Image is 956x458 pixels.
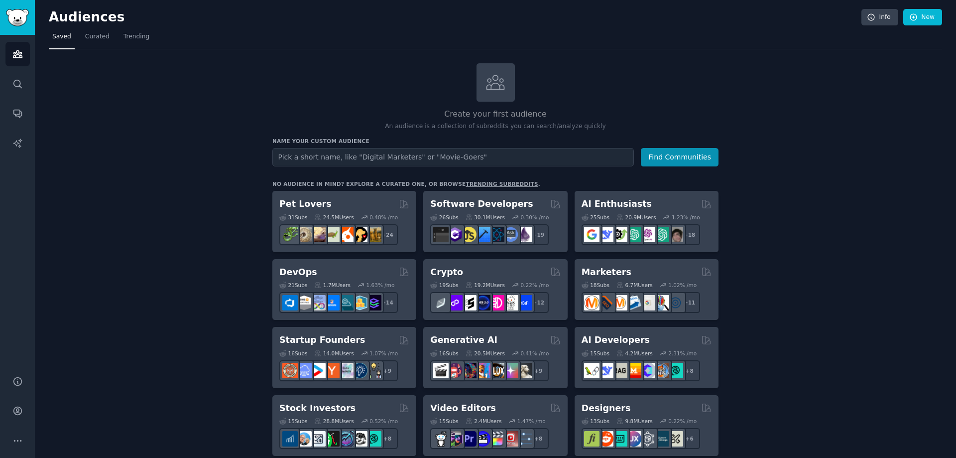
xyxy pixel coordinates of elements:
div: 30.1M Users [466,214,505,221]
img: SaaS [296,363,312,378]
img: postproduction [517,431,532,447]
div: 1.23 % /mo [672,214,700,221]
span: Curated [85,32,110,41]
div: 28.8M Users [314,418,354,425]
div: 15 Sub s [430,418,458,425]
div: + 14 [377,292,398,313]
a: Saved [49,29,75,49]
div: + 12 [528,292,549,313]
a: trending subreddits [466,181,538,187]
div: + 19 [528,224,549,245]
img: defiblockchain [489,295,504,310]
img: bigseo [598,295,613,310]
div: 18 Sub s [582,282,609,289]
img: AItoolsCatalog [612,227,627,242]
img: DeepSeek [598,363,613,378]
img: AWS_Certified_Experts [296,295,312,310]
div: 15 Sub s [582,350,609,357]
img: csharp [447,227,463,242]
img: editors [447,431,463,447]
div: 31 Sub s [279,214,307,221]
h2: Marketers [582,266,631,279]
img: LangChain [584,363,599,378]
div: 14.0M Users [314,350,354,357]
img: software [433,227,449,242]
img: VideoEditors [475,431,490,447]
img: reactnative [489,227,504,242]
img: growmybusiness [366,363,381,378]
a: Info [861,9,898,26]
img: llmops [654,363,669,378]
div: + 9 [377,360,398,381]
div: No audience in mind? Explore a curated one, or browse . [272,180,540,187]
h3: Name your custom audience [272,138,718,145]
div: 26 Sub s [430,214,458,221]
img: DeepSeek [598,227,613,242]
img: PetAdvice [352,227,367,242]
h2: Video Editors [430,402,496,415]
img: web3 [475,295,490,310]
img: Emailmarketing [626,295,641,310]
a: Trending [120,29,153,49]
div: 0.48 % /mo [369,214,398,221]
img: dalle2 [447,363,463,378]
img: elixir [517,227,532,242]
img: gopro [433,431,449,447]
div: 6.7M Users [616,282,653,289]
img: starryai [503,363,518,378]
div: 15 Sub s [279,418,307,425]
h2: AI Developers [582,334,650,346]
span: Trending [123,32,149,41]
div: 2.4M Users [466,418,502,425]
button: Find Communities [641,148,718,166]
img: EntrepreneurRideAlong [282,363,298,378]
img: indiehackers [338,363,354,378]
img: logodesign [598,431,613,447]
input: Pick a short name, like "Digital Marketers" or "Movie-Goers" [272,148,634,166]
div: 16 Sub s [279,350,307,357]
img: azuredevops [282,295,298,310]
div: 1.7M Users [314,282,351,289]
div: + 9 [528,360,549,381]
img: iOSProgramming [475,227,490,242]
h2: Audiences [49,9,861,25]
img: typography [584,431,599,447]
img: Docker_DevOps [310,295,326,310]
a: New [903,9,942,26]
img: herpetology [282,227,298,242]
a: Curated [82,29,113,49]
h2: Crypto [430,266,463,279]
div: 0.30 % /mo [521,214,549,221]
span: Saved [52,32,71,41]
img: sdforall [475,363,490,378]
img: GoogleGeminiAI [584,227,599,242]
h2: Create your first audience [272,108,718,121]
img: MistralAI [626,363,641,378]
img: aivideo [433,363,449,378]
h2: Designers [582,402,631,415]
div: 25 Sub s [582,214,609,221]
img: dividends [282,431,298,447]
img: dogbreed [366,227,381,242]
img: OnlineMarketing [668,295,683,310]
img: UI_Design [612,431,627,447]
img: Trading [324,431,340,447]
img: chatgpt_prompts_ [654,227,669,242]
img: learndesign [654,431,669,447]
img: finalcutpro [489,431,504,447]
img: StocksAndTrading [338,431,354,447]
img: aws_cdk [352,295,367,310]
div: 2.31 % /mo [668,350,697,357]
h2: Generative AI [430,334,497,346]
img: content_marketing [584,295,599,310]
div: 0.52 % /mo [369,418,398,425]
div: 20.9M Users [616,214,656,221]
h2: Software Developers [430,198,533,210]
h2: Stock Investors [279,402,356,415]
img: defi_ [517,295,532,310]
img: DreamBooth [517,363,532,378]
img: MarketingResearch [654,295,669,310]
img: AIDevelopersSociety [668,363,683,378]
img: OpenAIDev [640,227,655,242]
div: 19.2M Users [466,282,505,289]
